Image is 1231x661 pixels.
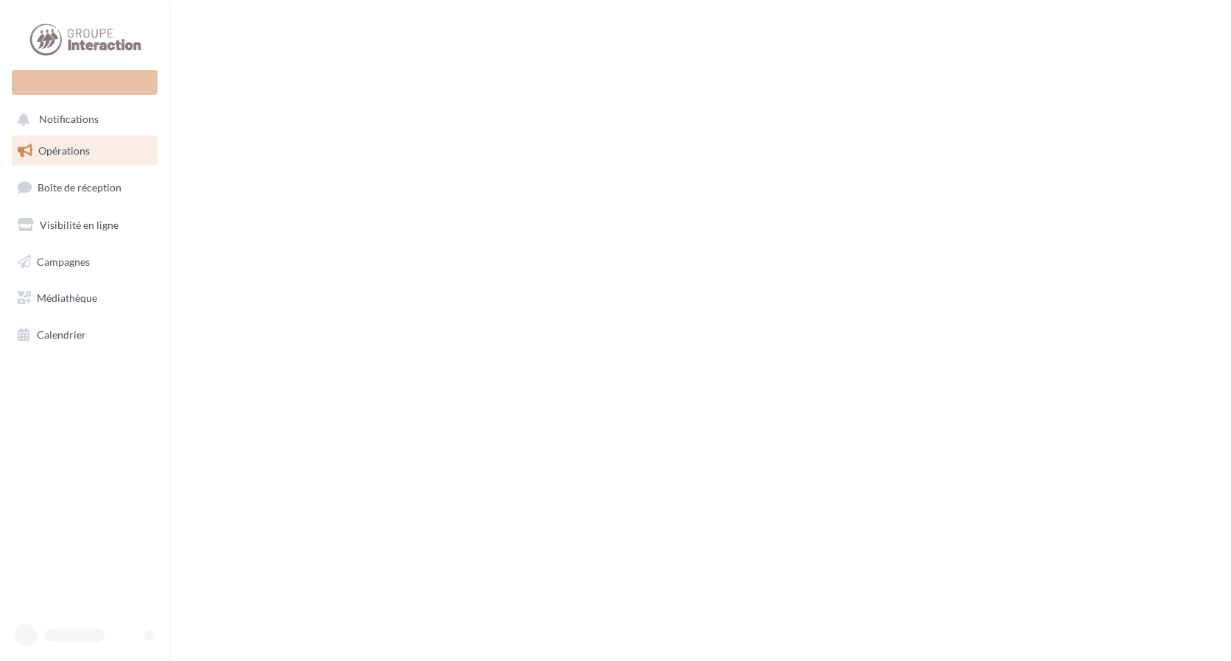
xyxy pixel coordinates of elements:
[9,283,161,314] a: Médiathèque
[9,172,161,203] a: Boîte de réception
[12,70,158,95] div: Nouvelle campagne
[9,319,161,350] a: Calendrier
[37,291,97,304] span: Médiathèque
[40,219,119,231] span: Visibilité en ligne
[38,181,121,194] span: Boîte de réception
[9,135,161,166] a: Opérations
[9,210,161,241] a: Visibilité en ligne
[37,255,90,267] span: Campagnes
[9,247,161,278] a: Campagnes
[39,113,99,126] span: Notifications
[38,144,90,157] span: Opérations
[37,328,86,341] span: Calendrier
